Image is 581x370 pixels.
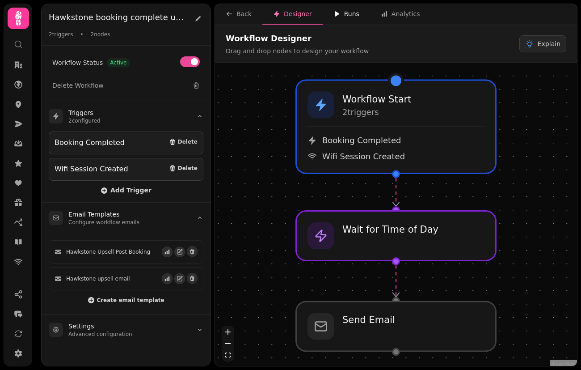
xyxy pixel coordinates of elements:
[68,117,101,124] p: 2 configured
[169,137,198,146] button: Delete
[55,164,128,174] div: Wifi Session Created
[101,187,152,194] span: Add Trigger
[68,108,101,117] h3: Triggers
[322,135,401,146] span: Booking Completed
[187,246,198,257] button: Delete email template
[295,210,497,261] div: Wait for Time of Day
[262,4,323,25] button: Designer
[88,296,164,305] button: Create email template
[519,35,566,52] button: Explain
[49,77,203,94] button: Delete Workflow
[91,31,110,38] span: 2 nodes
[178,139,198,145] span: Delete
[174,247,185,257] button: Edit email template
[101,186,152,195] button: Add Trigger
[42,315,211,345] summary: SettingsAdvanced configuration
[49,11,187,24] h2: Hawkstone booking complete upsell
[193,11,203,26] button: Edit workflow
[55,137,125,148] div: Booking Completed
[552,361,576,366] a: React Flow attribution
[381,9,420,18] div: Analytics
[370,4,431,25] button: Analytics
[222,338,234,349] button: zoom out
[80,31,83,38] span: •
[52,81,104,90] span: Delete Workflow
[106,58,130,67] span: Active
[295,80,497,174] div: Workflow Start2triggersBooking CompletedWifi Session Created
[49,31,73,38] span: 2 triggers
[323,4,370,25] button: Runs
[222,349,234,361] button: fit view
[226,32,369,45] h2: Workflow Designer
[52,58,103,67] span: Workflow Status
[342,107,411,118] p: 2 trigger s
[68,219,139,226] p: Configure workflow emails
[42,203,211,233] summary: Email TemplatesConfigure workflow emails
[66,275,130,282] span: Hawkstone upsell email
[222,326,234,338] button: zoom in
[342,92,411,106] h3: Workflow Start
[538,39,560,48] span: Explain
[226,47,369,55] p: Drag and drop nodes to design your workflow
[178,166,198,171] span: Delete
[322,151,405,162] span: Wifi Session Created
[174,273,185,284] button: Edit email template
[97,298,164,303] span: Create email template
[162,247,173,257] button: View email events
[222,326,234,361] div: React Flow controls
[162,273,173,284] button: View email events
[187,273,198,284] button: Delete email template
[68,210,139,219] h3: Email Templates
[169,164,198,173] button: Delete
[68,322,132,331] h3: Settings
[273,9,312,18] div: Designer
[42,101,211,132] summary: Triggers2configured
[295,301,497,352] div: Send Email
[333,9,359,18] div: Runs
[215,4,262,25] button: Back
[68,331,132,338] p: Advanced configuration
[226,9,252,18] div: Back
[66,248,150,255] span: Hawkstone Upsell Post Booking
